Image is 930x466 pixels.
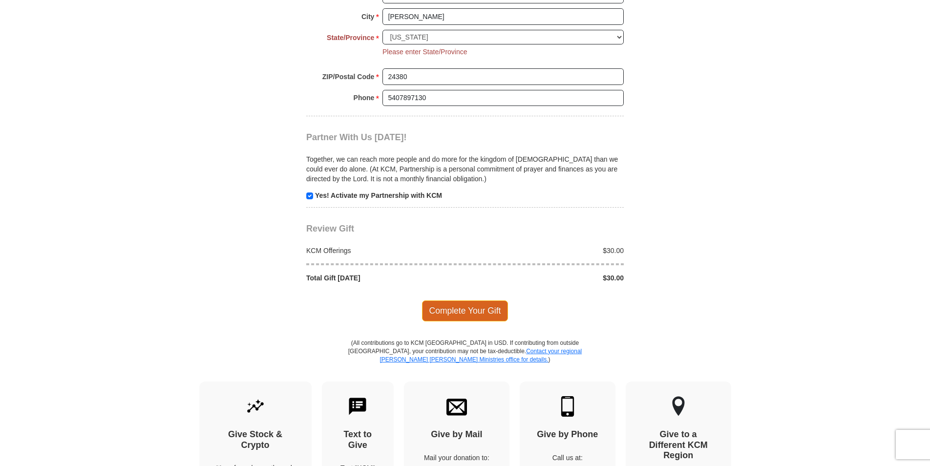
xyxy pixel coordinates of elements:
[421,453,492,463] p: Mail your donation to:
[322,70,375,84] strong: ZIP/Postal Code
[465,273,629,283] div: $30.00
[446,396,467,417] img: envelope.svg
[301,273,465,283] div: Total Gift [DATE]
[306,224,354,233] span: Review Gift
[315,191,442,199] strong: Yes! Activate my Partnership with KCM
[361,10,374,23] strong: City
[382,47,467,57] li: Please enter State/Province
[672,396,685,417] img: other-region
[347,396,368,417] img: text-to-give.svg
[339,429,377,450] h4: Text to Give
[306,132,407,142] span: Partner With Us [DATE]!
[306,154,624,184] p: Together, we can reach more people and do more for the kingdom of [DEMOGRAPHIC_DATA] than we coul...
[245,396,266,417] img: give-by-stock.svg
[301,246,465,255] div: KCM Offerings
[348,339,582,381] p: (All contributions go to KCM [GEOGRAPHIC_DATA] in USD. If contributing from outside [GEOGRAPHIC_D...
[465,246,629,255] div: $30.00
[327,31,374,44] strong: State/Province
[421,429,492,440] h4: Give by Mail
[537,453,598,463] p: Call us at:
[557,396,578,417] img: mobile.svg
[537,429,598,440] h4: Give by Phone
[380,348,582,363] a: Contact your regional [PERSON_NAME] [PERSON_NAME] Ministries office for details.
[422,300,508,321] span: Complete Your Gift
[216,429,295,450] h4: Give Stock & Crypto
[354,91,375,105] strong: Phone
[643,429,714,461] h4: Give to a Different KCM Region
